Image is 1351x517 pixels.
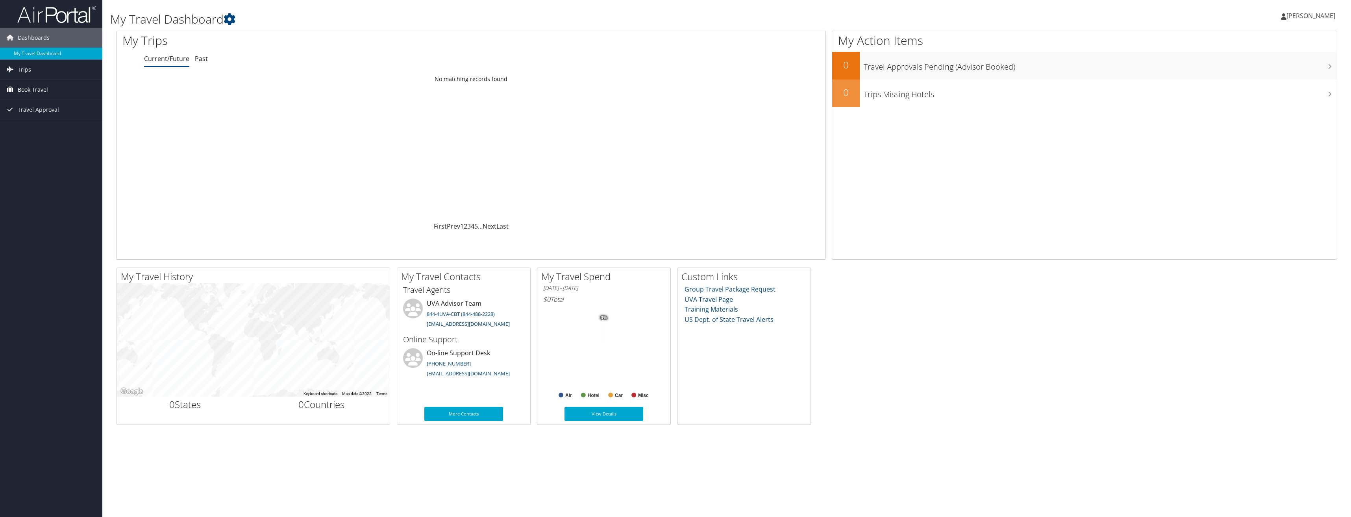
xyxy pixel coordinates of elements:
[460,222,464,231] a: 1
[304,391,337,397] button: Keyboard shortcuts
[18,100,59,120] span: Travel Approval
[832,79,1337,107] a: 0Trips Missing Hotels
[685,305,738,314] a: Training Materials
[122,32,524,49] h1: My Trips
[342,391,372,396] span: Map data ©2025
[18,60,31,79] span: Trips
[427,360,471,367] a: [PHONE_NUMBER]
[685,315,774,324] a: US Dept. of State Travel Alerts
[685,285,775,294] a: Group Travel Package Request
[144,54,189,63] a: Current/Future
[195,54,208,63] a: Past
[18,28,50,48] span: Dashboards
[543,295,550,304] span: $0
[1286,11,1335,20] span: [PERSON_NAME]
[121,270,390,283] h2: My Travel History
[474,222,478,231] a: 5
[601,316,607,320] tspan: 0%
[478,222,483,231] span: …
[681,270,811,283] h2: Custom Links
[119,386,145,397] img: Google
[615,393,623,398] text: Car
[832,58,860,72] h2: 0
[403,334,524,345] h3: Online Support
[588,393,600,398] text: Hotel
[376,391,387,396] a: Terms (opens in new tab)
[1281,4,1343,28] a: [PERSON_NAME]
[399,348,528,380] li: On-line Support Desk
[832,32,1337,49] h1: My Action Items
[565,393,572,398] text: Air
[471,222,474,231] a: 4
[169,398,175,411] span: 0
[496,222,509,231] a: Last
[434,222,447,231] a: First
[427,370,510,377] a: [EMAIL_ADDRESS][DOMAIN_NAME]
[399,299,528,331] li: UVA Advisor Team
[564,407,643,421] a: View Details
[17,5,96,24] img: airportal-logo.png
[123,398,248,411] h2: States
[464,222,467,231] a: 2
[685,295,733,304] a: UVA Travel Page
[447,222,460,231] a: Prev
[427,320,510,327] a: [EMAIL_ADDRESS][DOMAIN_NAME]
[864,57,1337,72] h3: Travel Approvals Pending (Advisor Booked)
[832,86,860,99] h2: 0
[110,11,932,28] h1: My Travel Dashboard
[401,270,530,283] h2: My Travel Contacts
[543,295,664,304] h6: Total
[543,284,664,292] h6: [DATE] - [DATE]
[117,72,825,86] td: No matching records found
[541,270,670,283] h2: My Travel Spend
[864,85,1337,100] h3: Trips Missing Hotels
[638,393,649,398] text: Misc
[119,386,145,397] a: Open this area in Google Maps (opens a new window)
[298,398,304,411] span: 0
[424,407,503,421] a: More Contacts
[832,52,1337,79] a: 0Travel Approvals Pending (Advisor Booked)
[18,80,48,100] span: Book Travel
[403,284,524,295] h3: Travel Agents
[259,398,384,411] h2: Countries
[467,222,471,231] a: 3
[427,310,495,318] a: 844-4UVA-CBT (844-488-2228)
[483,222,496,231] a: Next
